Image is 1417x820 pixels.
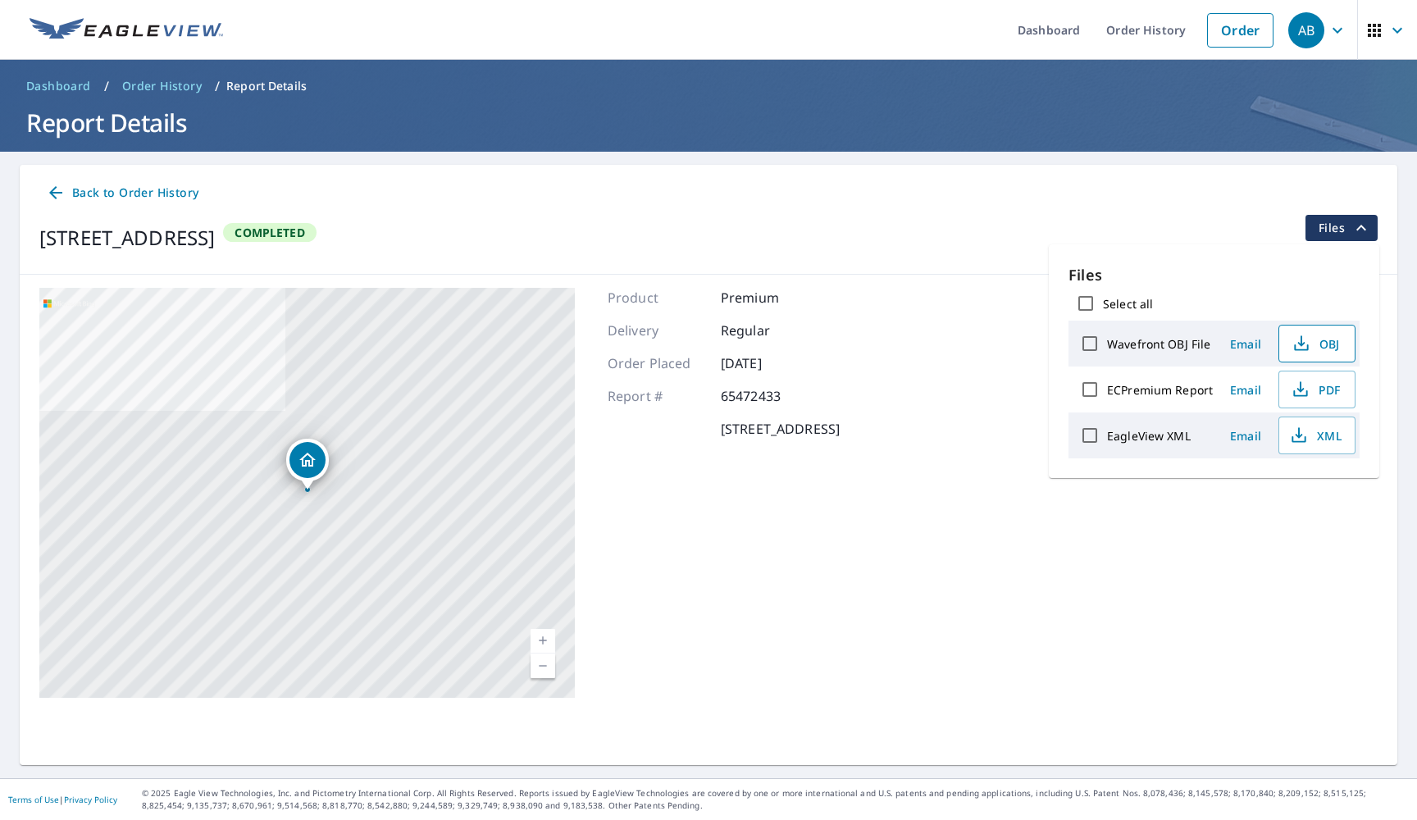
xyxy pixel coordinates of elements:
[1068,264,1360,286] p: Files
[1319,218,1371,238] span: Files
[608,288,706,307] p: Product
[122,78,202,94] span: Order History
[531,654,555,678] a: Current Level 17, Zoom Out
[1278,325,1355,362] button: OBJ
[1226,382,1265,398] span: Email
[608,386,706,406] p: Report #
[30,18,223,43] img: EV Logo
[1226,428,1265,444] span: Email
[1107,382,1213,398] label: ECPremium Report
[531,629,555,654] a: Current Level 17, Zoom In
[1289,426,1342,445] span: XML
[1107,336,1210,352] label: Wavefront OBJ File
[20,106,1397,139] h1: Report Details
[1289,334,1342,353] span: OBJ
[104,76,109,96] li: /
[46,183,198,203] span: Back to Order History
[1107,428,1191,444] label: EagleView XML
[1219,423,1272,449] button: Email
[721,419,840,439] p: [STREET_ADDRESS]
[116,73,208,99] a: Order History
[1278,417,1355,454] button: XML
[215,76,220,96] li: /
[1305,215,1378,241] button: filesDropdownBtn-65472433
[26,78,91,94] span: Dashboard
[608,321,706,340] p: Delivery
[1288,12,1324,48] div: AB
[721,321,819,340] p: Regular
[1103,296,1153,312] label: Select all
[1219,377,1272,403] button: Email
[64,794,117,805] a: Privacy Policy
[20,73,98,99] a: Dashboard
[39,178,205,208] a: Back to Order History
[1278,371,1355,408] button: PDF
[226,78,307,94] p: Report Details
[8,795,117,804] p: |
[39,223,215,253] div: [STREET_ADDRESS]
[142,787,1409,812] p: © 2025 Eagle View Technologies, Inc. and Pictometry International Corp. All Rights Reserved. Repo...
[721,386,819,406] p: 65472433
[1289,380,1342,399] span: PDF
[8,794,59,805] a: Terms of Use
[1219,331,1272,357] button: Email
[1207,13,1273,48] a: Order
[721,288,819,307] p: Premium
[20,73,1397,99] nav: breadcrumb
[608,353,706,373] p: Order Placed
[225,225,314,240] span: Completed
[1226,336,1265,352] span: Email
[721,353,819,373] p: [DATE]
[286,439,329,490] div: Dropped pin, building 1, Residential property, 260 Compo Rd S Westport, CT 06880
